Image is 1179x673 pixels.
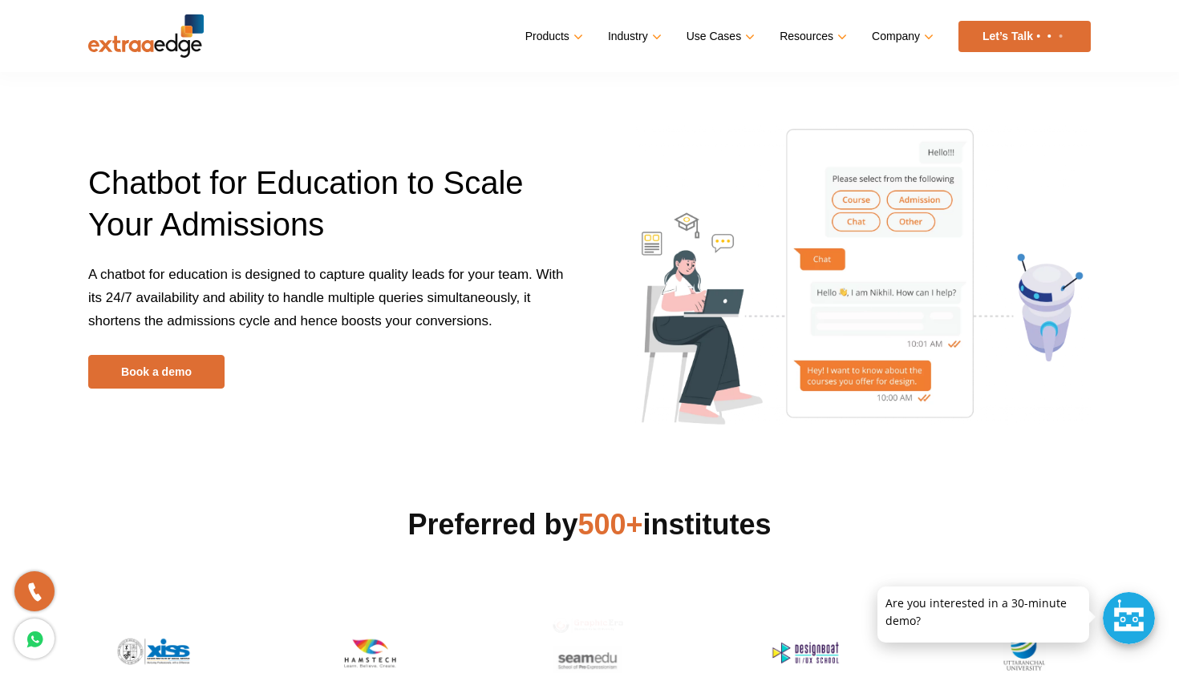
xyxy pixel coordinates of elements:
div: Chat [1103,592,1155,644]
span: 500+ [578,508,643,541]
span: Chatbot for Education to Scale Your Admissions [88,165,524,242]
img: chatbot [634,124,1091,425]
a: Resources [780,25,844,48]
span: A chatbot for education is designed to capture quality leads for your team. With its 24/7 availab... [88,267,564,328]
a: Company [872,25,930,48]
a: Let’s Talk [958,21,1091,52]
h2: Preferred by institutes [88,506,1091,544]
a: Industry [608,25,658,48]
a: Products [525,25,580,48]
a: Use Cases [687,25,752,48]
a: Book a demo [88,355,225,389]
